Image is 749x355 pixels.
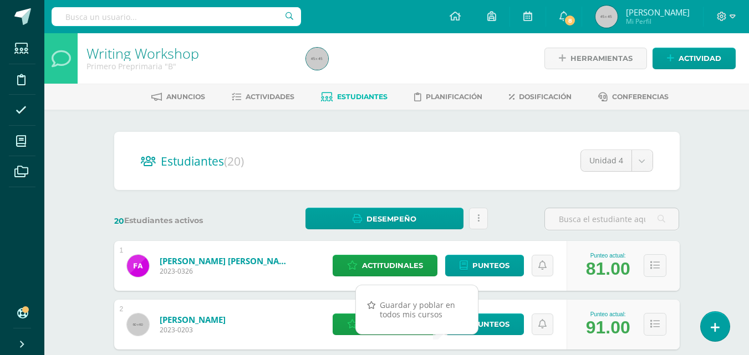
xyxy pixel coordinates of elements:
a: Planificación [414,88,482,106]
span: Estudiantes [337,92,388,101]
label: Estudiantes activos [114,215,249,226]
span: (20) [224,153,244,169]
span: Planificación [426,92,482,101]
a: Desempeño [305,208,463,229]
a: Actividad [653,48,736,69]
span: 2023-0203 [160,325,226,335]
span: Dosificación [519,92,572,101]
span: Desempeño [366,209,416,229]
div: 2 [120,305,124,313]
div: Punteo actual: [586,311,630,317]
span: [PERSON_NAME] [626,7,690,18]
span: Conferencias [612,92,669,101]
img: 75563a3d35798c80ac9712ba4cc9d4c3.png [127,255,149,277]
div: 1 [120,246,124,254]
h1: Writing Workshop [86,45,293,61]
img: 45x45 [595,6,618,28]
a: Actividades [232,88,294,106]
span: Punteos [472,314,509,335]
a: Writing Workshop [86,44,199,63]
img: 60x60 [127,313,149,336]
span: Punteos [472,255,509,276]
input: Busca un usuario... [52,7,301,26]
a: Punteos [445,313,524,335]
span: 20 [114,216,124,226]
div: Primero Preprimaria 'B' [86,61,293,71]
span: Unidad 4 [589,150,623,171]
a: [PERSON_NAME] [PERSON_NAME] [160,255,293,266]
a: Guardar y poblar en todos mis cursos [356,296,478,323]
span: Actividades [246,92,294,101]
span: Estudiantes [161,153,244,169]
img: 45x45 [306,48,328,70]
span: 2023-0326 [160,266,293,276]
div: 91.00 [586,317,630,338]
a: Punteos [445,255,524,276]
a: Dosificación [509,88,572,106]
a: Anuncios [151,88,205,106]
span: Mi Perfil [626,17,690,26]
a: Actitudinales [333,255,437,276]
div: Punteo actual: [586,253,630,259]
a: Herramientas [544,48,647,69]
a: Conferencias [598,88,669,106]
span: 8 [564,14,576,27]
input: Busca el estudiante aquí... [545,208,679,230]
span: Actitudinales [362,255,423,276]
a: Unidad 4 [581,150,653,171]
span: Actividad [679,48,721,69]
a: Actitudinales [333,313,437,335]
div: 81.00 [586,259,630,279]
a: [PERSON_NAME] [160,314,226,325]
span: Anuncios [166,92,205,101]
span: Herramientas [570,48,633,69]
a: Estudiantes [321,88,388,106]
